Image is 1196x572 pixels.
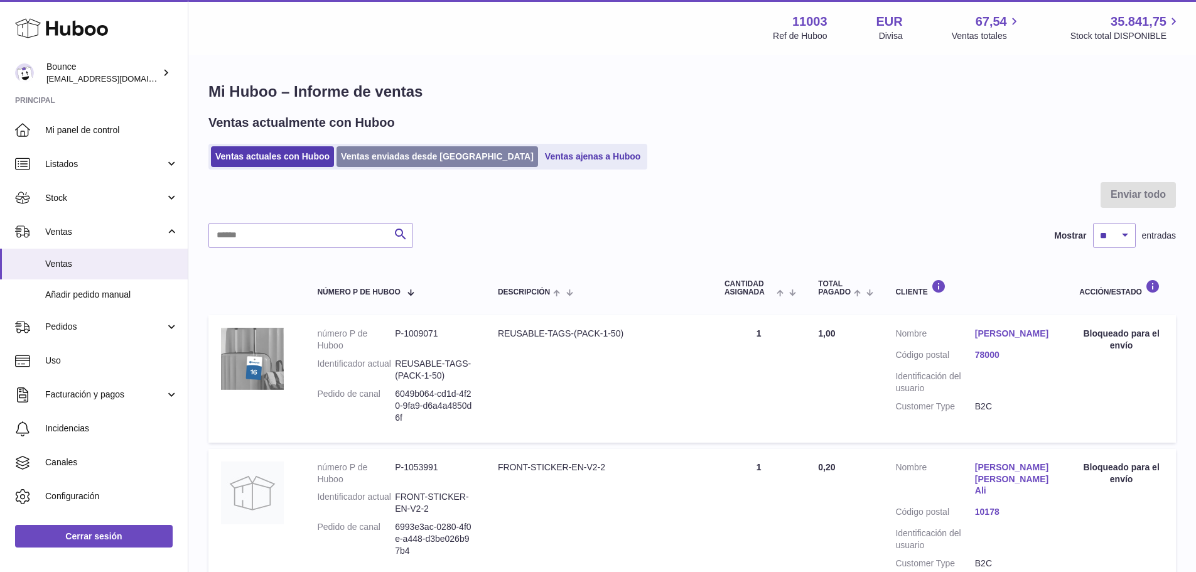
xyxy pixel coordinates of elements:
[395,521,473,557] dd: 6993e3ac-0280-4f0e-a448-d3be026b97b4
[712,315,805,442] td: 1
[792,13,827,30] strong: 11003
[46,61,159,85] div: Bounce
[498,328,699,340] div: REUSABLE-TAGS-(PACK-1-50)
[879,30,903,42] div: Divisa
[1054,230,1086,242] label: Mostrar
[45,192,165,204] span: Stock
[895,279,1054,296] div: Cliente
[895,349,974,364] dt: Código postal
[15,525,173,548] a: Cerrar sesión
[395,491,473,515] dd: FRONT-STICKER-EN-V2-2
[1079,328,1163,352] div: Bloqueado para el envío
[541,146,645,167] a: Ventas ajenas a Huboo
[45,124,178,136] span: Mi panel de control
[975,558,1054,569] dd: B2C
[45,226,165,238] span: Ventas
[895,527,974,551] dt: Identificación del usuario
[45,258,178,270] span: Ventas
[725,280,773,296] span: Cantidad ASIGNADA
[221,328,284,389] img: 1725531121.png
[1079,279,1163,296] div: Acción/Estado
[818,328,835,338] span: 1,00
[975,506,1054,518] a: 10178
[895,328,974,343] dt: Nombre
[1070,13,1181,42] a: 35.841,75 Stock total DISPONIBLE
[975,401,1054,413] dd: B2C
[45,321,165,333] span: Pedidos
[975,328,1054,340] a: [PERSON_NAME]
[15,63,34,82] img: internalAdmin-11003@internal.huboo.com
[208,114,395,131] h2: Ventas actualmente con Huboo
[317,521,395,557] dt: Pedido de canal
[975,461,1054,497] a: [PERSON_NAME] [PERSON_NAME] Ali
[895,461,974,500] dt: Nombre
[1111,13,1166,30] span: 35.841,75
[895,506,974,521] dt: Código postal
[1142,230,1176,242] span: entradas
[498,461,699,473] div: FRONT-STICKER-EN-V2-2
[773,30,827,42] div: Ref de Huboo
[208,82,1176,102] h1: Mi Huboo – Informe de ventas
[317,491,395,515] dt: Identificador actual
[337,146,538,167] a: Ventas enviadas desde [GEOGRAPHIC_DATA]
[952,30,1021,42] span: Ventas totales
[211,146,334,167] a: Ventas actuales con Huboo
[45,423,178,434] span: Incidencias
[317,328,395,352] dt: número P de Huboo
[895,370,974,394] dt: Identificación del usuario
[395,461,473,485] dd: P-1053991
[317,288,400,296] span: número P de Huboo
[818,280,851,296] span: Total pagado
[46,73,185,84] span: [EMAIL_ADDRESS][DOMAIN_NAME]
[45,490,178,502] span: Configuración
[498,288,550,296] span: Descripción
[45,355,178,367] span: Uso
[1070,30,1181,42] span: Stock total DISPONIBLE
[45,456,178,468] span: Canales
[317,388,395,424] dt: Pedido de canal
[895,558,974,569] dt: Customer Type
[976,13,1007,30] span: 67,54
[395,358,473,382] dd: REUSABLE-TAGS-(PACK-1-50)
[221,461,284,524] img: no-photo.jpg
[876,13,903,30] strong: EUR
[45,289,178,301] span: Añadir pedido manual
[395,328,473,352] dd: P-1009071
[1079,461,1163,485] div: Bloqueado para el envío
[895,401,974,413] dt: Customer Type
[317,358,395,382] dt: Identificador actual
[952,13,1021,42] a: 67,54 Ventas totales
[818,462,835,472] span: 0,20
[45,389,165,401] span: Facturación y pagos
[975,349,1054,361] a: 78000
[45,158,165,170] span: Listados
[317,461,395,485] dt: número P de Huboo
[395,388,473,424] dd: 6049b064-cd1d-4f20-9fa9-d6a4a4850d6f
